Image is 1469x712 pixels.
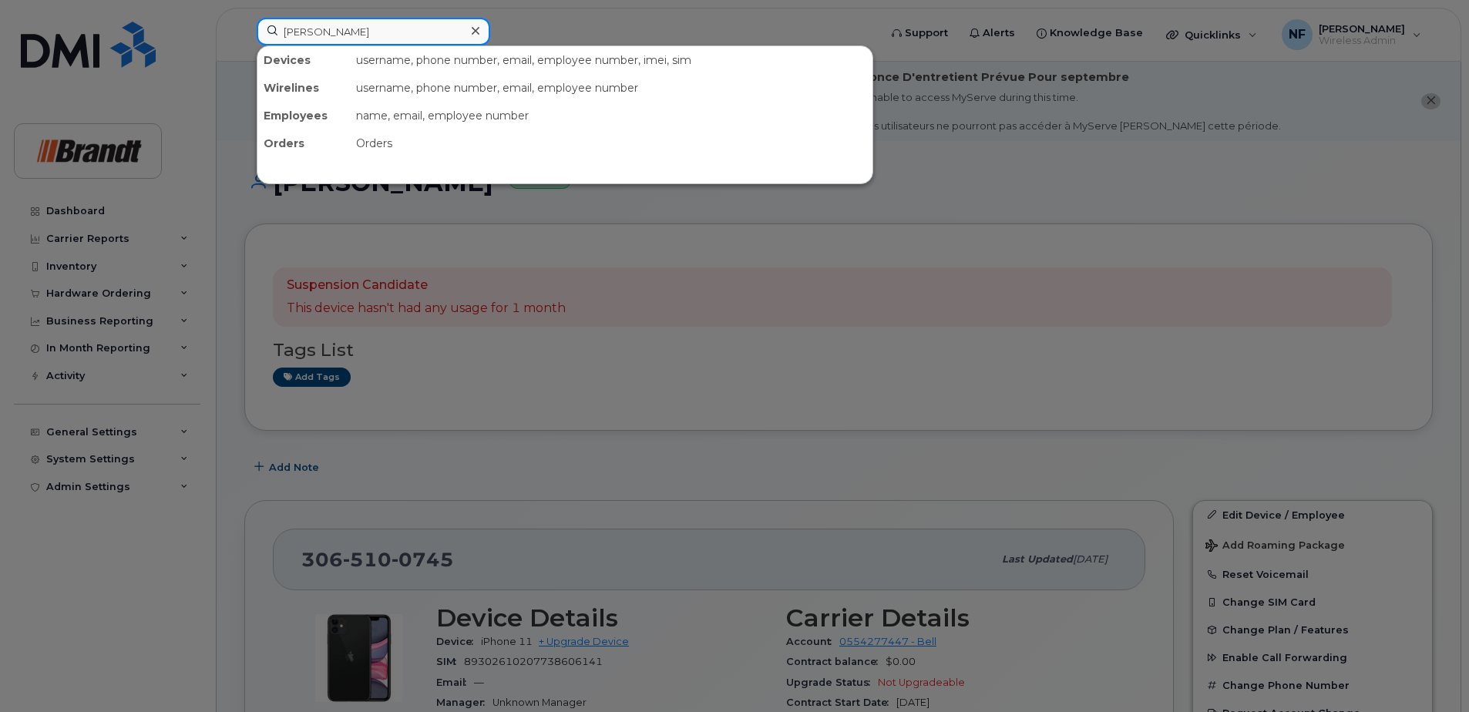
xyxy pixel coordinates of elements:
[257,129,350,157] div: Orders
[350,102,872,129] div: name, email, employee number
[350,129,872,157] div: Orders
[350,74,872,102] div: username, phone number, email, employee number
[257,46,350,74] div: Devices
[257,102,350,129] div: Employees
[257,74,350,102] div: Wirelines
[350,46,872,74] div: username, phone number, email, employee number, imei, sim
